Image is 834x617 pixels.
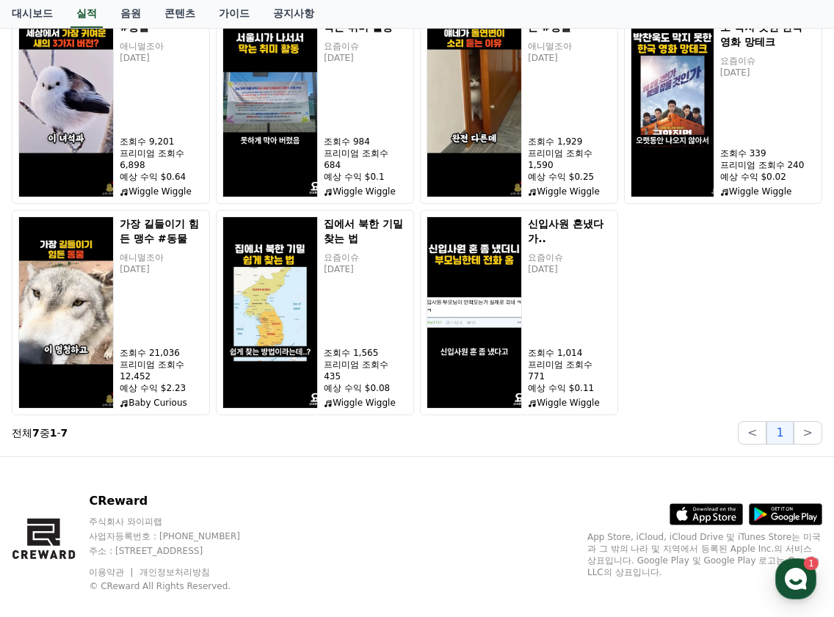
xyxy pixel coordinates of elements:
[324,397,407,409] p: Wiggle Wiggle
[324,263,407,275] p: [DATE]
[528,397,612,409] p: Wiggle Wiggle
[766,421,793,445] button: 1
[189,465,282,502] a: 설정
[528,252,612,263] p: 요즘이슈
[324,252,407,263] p: 요즘이슈
[528,263,612,275] p: [DATE]
[12,210,210,415] button: 가장 길들이기 힘든 맹수 #동물 가장 길들이기 힘든 맹수 #동물 애니멀조아 [DATE] 조회수 21,036 프리미엄 조회수 12,452 예상 수익 $2.23 Baby Curious
[89,516,268,527] p: 주식회사 와이피랩
[139,567,210,577] a: 개인정보처리방침
[528,347,612,359] p: 조회수 1,014
[324,147,407,171] p: 프리미엄 조회수 684
[528,147,612,171] p: 프리미엄 조회수 1,590
[4,465,97,502] a: 홈
[222,216,318,409] img: 집에서 북한 기밀 찾는 법
[528,52,612,64] p: [DATE]
[120,216,203,246] h5: 가장 길들이기 힘든 맹수 #동물
[324,347,407,359] p: 조회수 1,565
[420,210,618,415] button: 신입사원 혼냈다가.. 신입사원 혼냈다가.. 요즘이슈 [DATE] 조회수 1,014 프리미엄 조회수 771 예상 수익 $0.11 Wiggle Wiggle
[120,186,203,197] p: Wiggle Wiggle
[324,186,407,197] p: Wiggle Wiggle
[324,359,407,382] p: 프리미엄 조회수 435
[97,465,189,502] a: 1대화
[738,421,766,445] button: <
[720,186,816,197] p: Wiggle Wiggle
[149,464,154,476] span: 1
[631,5,714,197] img: 박찬욱도 막지 못한 한국 영화 망테크
[528,40,612,52] p: 애니멀조아
[324,136,407,147] p: 조회수 984
[528,359,612,382] p: 프리미엄 조회수 771
[324,171,407,183] p: 예상 수익 $0.1
[120,359,203,382] p: 프리미엄 조회수 12,452
[324,52,407,64] p: [DATE]
[427,216,522,409] img: 신입사원 혼냈다가..
[528,171,612,183] p: 예상 수익 $0.25
[720,55,816,67] p: 요즘이슈
[120,171,203,183] p: 예상 수익 $0.64
[12,426,68,440] p: 전체 중 -
[50,427,57,439] strong: 1
[528,136,612,147] p: 조회수 1,929
[720,171,816,183] p: 예상 수익 $0.02
[120,263,203,275] p: [DATE]
[46,487,55,499] span: 홈
[216,210,414,415] button: 집에서 북한 기밀 찾는 법 집에서 북한 기밀 찾는 법 요즘이슈 [DATE] 조회수 1,565 프리미엄 조회수 435 예상 수익 $0.08 Wiggle Wiggle
[794,421,822,445] button: >
[18,5,114,197] img: 버전이 3가지인 #동물
[528,382,612,394] p: 예상 수익 $0.11
[120,382,203,394] p: 예상 수익 $2.23
[18,216,114,409] img: 가장 길들이기 힘든 맹수 #동물
[134,488,152,500] span: 대화
[324,382,407,394] p: 예상 수익 $0.08
[120,52,203,64] p: [DATE]
[324,40,407,52] p: 요즘이슈
[720,147,816,159] p: 조회수 339
[32,427,40,439] strong: 7
[720,67,816,79] p: [DATE]
[120,252,203,263] p: 애니멀조아
[120,136,203,147] p: 조회수 9,201
[120,40,203,52] p: 애니멀조아
[120,347,203,359] p: 조회수 21,036
[222,5,318,197] img: 서울시가 나서서 막는 취미 활동
[61,427,68,439] strong: 7
[720,159,816,171] p: 프리미엄 조회수 240
[227,487,244,499] span: 설정
[89,567,135,577] a: 이용약관
[587,531,822,578] p: App Store, iCloud, iCloud Drive 및 iTunes Store는 미국과 그 밖의 나라 및 지역에서 등록된 Apple Inc.의 서비스 상표입니다. Goo...
[120,397,203,409] p: Baby Curious
[324,216,407,246] h5: 집에서 북한 기밀 찾는 법
[89,530,268,542] p: 사업자등록번호 : [PHONE_NUMBER]
[89,492,268,510] p: CReward
[427,5,522,197] img: 돌연변이 소리 듣는 #동물
[528,216,612,246] h5: 신입사원 혼냈다가..
[89,545,268,557] p: 주소 : [STREET_ADDRESS]
[528,186,612,197] p: Wiggle Wiggle
[89,580,268,592] p: © CReward All Rights Reserved.
[120,147,203,171] p: 프리미엄 조회수 6,898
